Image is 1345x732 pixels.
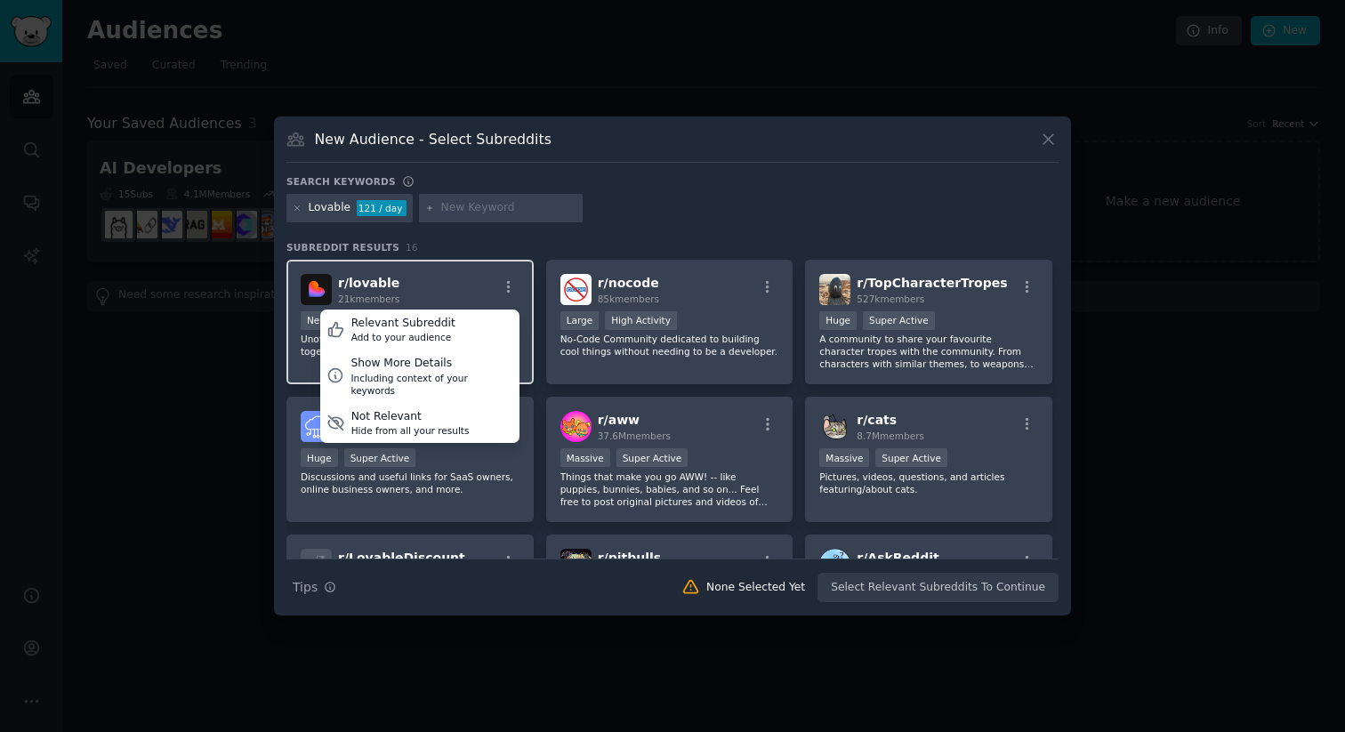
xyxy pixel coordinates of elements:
span: 21k members [338,294,399,304]
div: Massive [560,448,610,467]
div: Large [560,311,600,330]
img: TopCharacterTropes [819,274,850,305]
h3: Search keywords [286,175,396,188]
div: Super Active [616,448,689,467]
span: r/ LovableDiscount [338,551,465,565]
div: Show More Details [350,356,512,372]
span: 37.6M members [598,430,671,441]
div: Huge [301,448,338,467]
input: New Keyword [441,200,576,216]
span: r/ lovable [338,276,399,290]
p: No-Code Community dedicated to building cool things without needing to be a developer. [560,333,779,358]
p: Things that make you go AWW! -- like puppies, bunnies, babies, and so on... Feel free to post ori... [560,471,779,508]
img: aww [560,411,592,442]
div: Super Active [344,448,416,467]
div: Not Relevant [351,409,470,425]
p: Unofficial - No Code community working together to bring apps to life using lovable. [301,333,519,358]
span: r/ cats [857,413,897,427]
span: Subreddit Results [286,241,399,253]
h3: New Audience - Select Subreddits [315,130,552,149]
div: Super Active [863,311,935,330]
span: r/ nocode [598,276,659,290]
div: Hide from all your results [351,424,470,437]
div: New [301,311,334,330]
p: Discussions and useful links for SaaS owners, online business owners, and more. [301,471,519,495]
span: 8.7M members [857,430,924,441]
p: Pictures, videos, questions, and articles featuring/about cats. [819,471,1038,495]
div: Add to your audience [351,331,455,343]
img: AskReddit [819,549,850,580]
img: lovable [301,274,332,305]
span: r/ AskReddit [857,551,938,565]
img: SaaS [301,411,332,442]
span: r/ pitbulls [598,551,661,565]
div: Including context of your keywords [350,372,512,397]
div: Super Active [875,448,947,467]
div: None Selected Yet [706,580,805,596]
span: 85k members [598,294,659,304]
img: pitbulls [560,549,592,580]
div: Lovable [309,200,351,216]
div: Huge [819,311,857,330]
p: A community to share your favourite character tropes with the community. From characters with sim... [819,333,1038,370]
span: r/ aww [598,413,640,427]
img: cats [819,411,850,442]
div: Massive [819,448,869,467]
span: 527k members [857,294,924,304]
div: Relevant Subreddit [351,316,455,332]
span: r/ TopCharacterTropes [857,276,1007,290]
div: High Activity [605,311,677,330]
button: Tips [286,572,342,603]
img: nocode [560,274,592,305]
span: 16 [406,242,418,253]
span: Tips [293,578,318,597]
div: 121 / day [357,200,407,216]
